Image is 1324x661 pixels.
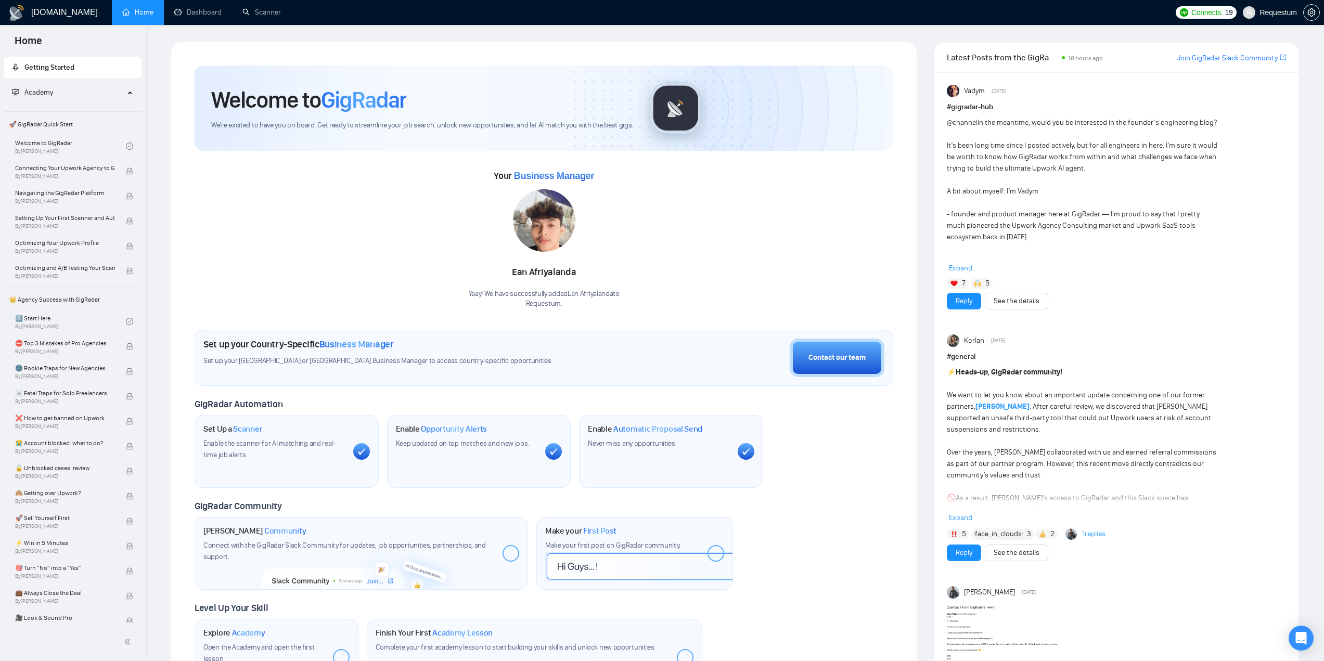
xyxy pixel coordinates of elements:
img: slackcommunity-bg.png [262,541,461,589]
a: 1️⃣ Start HereBy[PERSON_NAME] [15,310,126,333]
span: check-circle [126,318,133,325]
a: searchScanner [242,8,281,17]
span: Academy Lesson [432,628,493,638]
span: lock [126,443,133,450]
span: By [PERSON_NAME] [15,573,115,579]
h1: Enable [588,424,702,434]
h1: Set Up a [203,424,262,434]
button: Contact our team [790,339,884,377]
h1: Set up your Country-Specific [203,339,394,350]
span: Never miss any opportunities. [588,439,676,448]
span: ☠️ Fatal Traps for Solo Freelancers [15,388,115,398]
span: Connects: [1191,7,1223,18]
span: GigRadar Community [195,500,282,512]
span: Business Manager [319,339,394,350]
button: setting [1303,4,1320,21]
span: 🎥 Look & Sound Pro [15,613,115,623]
span: Keep updated on top matches and new jobs. [396,439,530,448]
span: Optimizing and A/B Testing Your Scanner for Better Results [15,263,115,273]
span: 7 [962,278,966,289]
span: By [PERSON_NAME] [15,523,115,529]
span: Latest Posts from the GigRadar Community [947,51,1058,64]
a: export [1280,53,1286,62]
strong: PERMANENTLY REVOKED [962,505,1044,514]
button: Reply [947,545,981,561]
span: Community [264,526,306,536]
span: lock [126,617,133,625]
span: Enable the scanner for AI matching and real-time job alerts. [203,439,336,459]
span: Set up your [GEOGRAPHIC_DATA] or [GEOGRAPHIC_DATA] Business Manager to access country-specific op... [203,356,612,366]
span: ⚡ Win in 5 Minutes [15,538,115,548]
span: user [1245,9,1253,16]
button: Reply [947,293,981,309]
span: Opportunity Alerts [421,424,487,434]
span: double-left [124,637,134,647]
a: 1replies [1082,529,1106,539]
span: 18 hours ago [1068,55,1103,62]
span: lock [126,492,133,500]
span: Business Manager [514,171,594,181]
span: lock [126,468,133,475]
img: 🙌 [974,280,981,287]
span: 🙈 Getting over Upwork? [15,488,115,498]
span: By [PERSON_NAME] [15,248,115,254]
h1: # general [947,351,1286,362]
img: gigradar-logo.png [650,82,702,134]
span: :face_in_clouds: [973,528,1023,540]
span: export [1280,53,1286,61]
h1: Finish Your First [376,628,493,638]
button: See the details [985,293,1048,309]
img: ❤️ [950,280,958,287]
span: 🚀 Sell Yourself First [15,513,115,523]
div: ️ We want to let you know about an important update concerning one of our former partners, . Afte... [947,367,1218,595]
span: rocket [12,63,19,71]
span: 5 [962,529,966,539]
span: lock [126,192,133,200]
span: 3 [1027,529,1031,539]
span: By [PERSON_NAME] [15,398,115,405]
h1: Welcome to [211,86,406,114]
a: dashboardDashboard [174,8,222,17]
span: 🔓 Unblocked cases: review [15,463,115,473]
span: Navigating the GigRadar Platform [15,188,115,198]
img: upwork-logo.png [1180,8,1188,17]
a: See the details [994,295,1039,307]
span: 2 [1050,529,1055,539]
span: 🎯 Turn “No” into a “Yes” [15,563,115,573]
span: First Post [583,526,616,536]
img: 1699271954658-IMG-20231101-WA0028.jpg [513,189,575,252]
span: GigRadar [321,86,406,114]
span: [DATE] [991,336,1005,345]
span: lock [126,517,133,525]
span: Academy [24,88,53,97]
span: By [PERSON_NAME] [15,273,115,279]
span: 👑 Agency Success with GigRadar [5,289,140,310]
span: By [PERSON_NAME] [15,223,115,229]
span: Korlan [964,335,984,346]
span: By [PERSON_NAME] [15,548,115,554]
img: Myroslav Koval [1065,528,1077,540]
span: Connect with the GigRadar Slack Community for updates, job opportunities, partnerships, and support. [203,541,486,561]
span: lock [126,567,133,575]
span: Your [494,170,594,182]
img: Korlan [947,334,959,347]
span: By [PERSON_NAME] [15,423,115,430]
h1: Explore [203,628,265,638]
span: Optimizing Your Upwork Profile [15,238,115,248]
span: Automatic Proposal Send [613,424,702,434]
span: By [PERSON_NAME] [15,598,115,604]
span: 19 [1225,7,1232,18]
span: lock [126,343,133,350]
div: in the meantime, would you be interested in the founder’s engineering blog? It’s been long time s... [947,117,1218,346]
div: Open Intercom Messenger [1289,626,1314,651]
h1: [PERSON_NAME] [203,526,306,536]
a: [PERSON_NAME] [975,402,1030,411]
img: Vadym [947,85,959,97]
div: Ean Afriyalanda [469,264,620,281]
span: Home [6,33,50,55]
span: Make your first post on GigRadar community. [545,541,680,550]
span: lock [126,267,133,275]
span: ⛔ Top 3 Mistakes of Pro Agencies [15,338,115,348]
span: By [PERSON_NAME] [15,448,115,455]
button: See the details [985,545,1048,561]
